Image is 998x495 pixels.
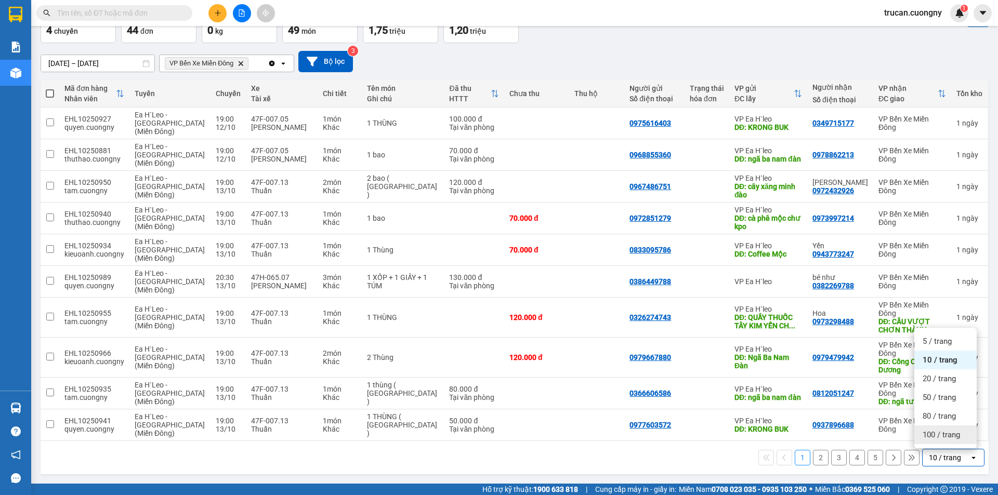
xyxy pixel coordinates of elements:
div: Người gửi [629,84,679,92]
div: kieuoanh.cuongny [64,357,124,366]
div: quyen.cuongny [64,282,124,290]
div: VP Bến Xe Miền Đông [878,178,946,195]
span: aim [262,9,269,17]
span: notification [11,450,21,460]
div: 47F-007.05 [251,115,312,123]
span: 100 / trang [923,430,960,440]
span: Ea H`Leo - [GEOGRAPHIC_DATA] (Miền Đông) [135,412,205,437]
span: 1,75 [369,24,388,36]
div: ĐC giao [878,95,938,103]
span: | [898,484,899,495]
div: 0386449788 [629,277,671,286]
span: 20 / trang [923,373,956,384]
div: 0968855360 [629,151,671,159]
div: 12/10 [216,123,241,131]
strong: 0369 525 060 [845,485,890,493]
div: Xe [251,84,312,92]
strong: 0708 023 035 - 0935 103 250 [712,485,807,493]
div: Khác [323,218,357,226]
div: 70.000 đ [509,214,564,222]
span: 5 / trang [923,336,952,346]
span: Cung cấp máy in - giấy in: [595,484,676,495]
div: 1 THÙNG ( NY ) [367,412,439,437]
div: 1 [956,214,982,222]
div: VP Bến Xe Miền Đông [878,381,946,397]
div: Tại văn phòng [449,393,499,402]
div: Kim [812,178,868,186]
div: ĐC lấy [734,95,794,103]
div: bé như [812,273,868,282]
div: DĐ: Coffee Mộc [734,250,802,258]
div: Trạng thái [690,84,724,92]
span: ngày [962,214,978,222]
div: 13/10 [216,250,241,258]
div: 13/10 [216,357,241,366]
div: 0978862213 [812,151,854,159]
button: 1 [795,450,810,465]
div: 47F-007.13 [251,417,312,425]
div: quyen.cuongny [64,123,124,131]
div: VP Ea H`leo [734,242,802,250]
div: DĐ: cây xăng minh đào [734,182,802,199]
div: VP Bến Xe Miền Đông [878,210,946,226]
span: 4 [46,24,52,36]
div: Chưa thu [509,89,564,98]
input: Select a date range. [41,55,154,72]
strong: 1900 633 818 [533,485,578,493]
div: [PERSON_NAME] [251,155,312,163]
span: Miền Bắc [815,484,890,495]
button: aim [257,4,275,22]
div: 19:00 [216,309,241,317]
svg: Delete [238,60,244,66]
div: Khác [323,123,357,131]
div: 1 [956,182,982,191]
div: EHL10250941 [64,417,124,425]
div: 1 THÙNG [367,313,439,322]
span: kg [215,27,223,35]
span: chuyến [54,27,78,35]
div: 19:00 [216,349,241,357]
div: 47F-007.05 [251,146,312,155]
div: thuthao.cuongny [64,155,124,163]
div: 0382269788 [812,282,854,290]
span: | [586,484,587,495]
span: Ea H`Leo - [GEOGRAPHIC_DATA] (Miền Đông) [135,345,205,370]
span: ngày [962,182,978,191]
div: Số điện thoại [812,96,868,104]
svg: open [969,453,978,462]
div: 0972851279 [629,214,671,222]
div: DĐ: Cổng Chào Bình Dương [878,357,946,374]
th: Toggle SortBy [444,80,504,108]
div: 0975616403 [629,119,671,127]
div: VP Bến Xe Miền Đông [878,242,946,258]
span: Hỗ trợ kỹ thuật: [482,484,578,495]
div: quyen.cuongny [64,425,124,433]
img: warehouse-icon [10,68,21,78]
div: 0967486751 [629,182,671,191]
sup: 3 [348,46,358,56]
span: ngày [962,151,978,159]
span: message [11,473,21,483]
div: 0812051247 [812,389,854,397]
div: VP Ea H`leo [734,146,802,155]
span: Ea H`Leo - [GEOGRAPHIC_DATA] (Miền Đông) [135,142,205,167]
div: Khác [323,357,357,366]
input: Tìm tên, số ĐT hoặc mã đơn [57,7,180,19]
div: 19:00 [216,115,241,123]
div: VP Ea H`leo [734,417,802,425]
div: 2 món [323,349,357,357]
div: 13/10 [216,425,241,433]
span: question-circle [11,426,21,436]
div: Khác [323,425,357,433]
div: HTTT [449,95,491,103]
span: Ea H`Leo - [GEOGRAPHIC_DATA] (Miền Đông) [135,381,205,406]
div: Khác [323,186,357,195]
span: món [301,27,316,35]
div: VP Bến Xe Miền Đông [878,417,946,433]
div: 2 bao ( NY ) [367,174,439,199]
div: 47F-007.13 [251,349,312,357]
div: 13/10 [216,317,241,326]
input: Selected VP Bến Xe Miền Đông . [251,58,252,69]
div: EHL10250881 [64,146,124,155]
div: 1 bao [367,214,439,222]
